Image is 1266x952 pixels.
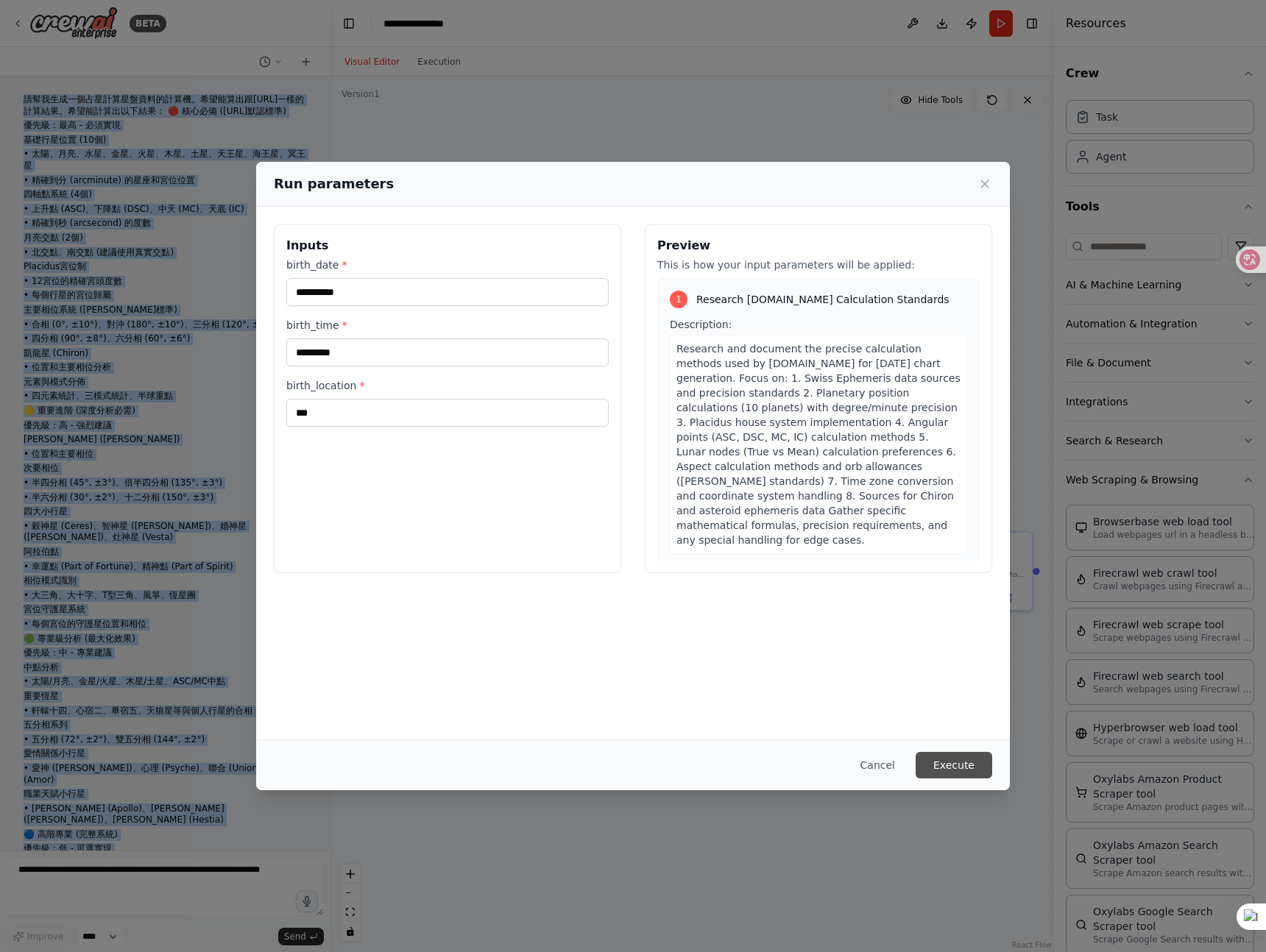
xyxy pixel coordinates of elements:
span: Research [DOMAIN_NAME] Calculation Standards [696,292,949,307]
label: birth_date [286,257,609,272]
div: 1 [670,291,687,308]
label: birth_location [286,378,609,393]
span: Research and document the precise calculation methods used by [DOMAIN_NAME] for [DATE] chart gene... [676,343,961,546]
label: birth_time [286,318,609,333]
h3: Inputs [286,237,609,255]
span: Description: [670,319,732,330]
button: Cancel [849,752,907,778]
h3: Preview [657,237,980,255]
button: Execute [916,752,992,778]
p: This is how your input parameters will be applied: [657,257,980,272]
h2: Run parameters [274,174,394,194]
